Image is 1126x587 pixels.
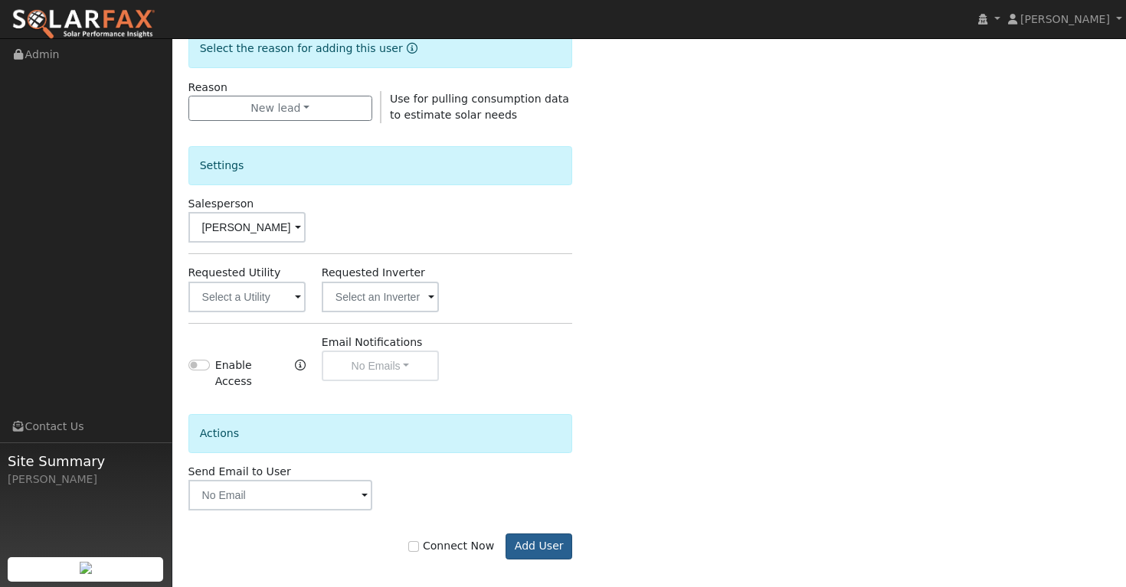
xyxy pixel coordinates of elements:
[11,8,155,41] img: SolarFax
[322,265,425,281] label: Requested Inverter
[1020,13,1110,25] span: [PERSON_NAME]
[188,196,254,212] label: Salesperson
[188,265,281,281] label: Requested Utility
[322,282,439,312] input: Select an Inverter
[322,334,423,351] label: Email Notifications
[215,357,291,390] label: Enable Access
[188,29,573,68] div: Select the reason for adding this user
[188,212,306,243] input: Select a User
[8,471,164,488] div: [PERSON_NAME]
[188,146,573,185] div: Settings
[8,451,164,471] span: Site Summary
[188,414,573,453] div: Actions
[80,562,92,574] img: retrieve
[390,93,569,121] span: Use for pulling consumption data to estimate solar needs
[188,96,372,122] button: New lead
[295,357,306,391] a: Enable Access
[188,464,291,480] label: Send Email to User
[403,42,417,54] a: Reason for new user
[408,538,494,554] label: Connect Now
[188,80,227,96] label: Reason
[188,480,372,510] input: No Email
[506,533,572,559] button: Add User
[408,541,419,552] input: Connect Now
[188,282,306,312] input: Select a Utility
